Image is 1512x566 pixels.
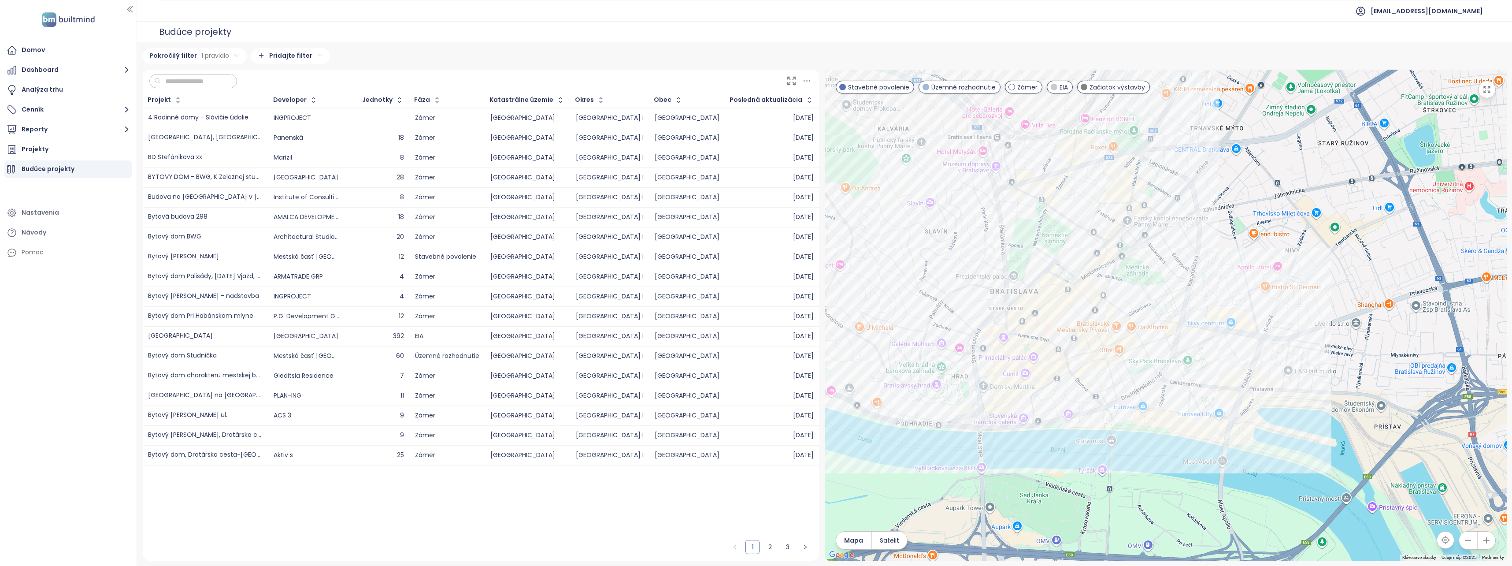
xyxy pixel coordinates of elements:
[844,536,863,545] span: Mapa
[148,273,263,280] div: Bytový dom Palisády, [DATE] Vjazd, [DATE] Spevnené plochy
[415,155,479,160] div: Zámer
[730,452,814,458] div: [DATE]
[655,432,719,438] div: [GEOGRAPHIC_DATA]
[148,194,263,201] div: Budova na [GEOGRAPHIC_DATA] v [GEOGRAPHIC_DATA]
[732,544,737,550] span: left
[274,135,303,141] div: Panenská
[1482,555,1504,560] a: Podmienky
[730,254,814,260] div: [DATE]
[655,194,719,200] div: [GEOGRAPHIC_DATA]
[655,254,719,260] div: [GEOGRAPHIC_DATA]
[148,452,263,458] div: Bytový dom, Drotárska cesta-[GEOGRAPHIC_DATA]
[4,244,132,261] div: Pomoc
[490,373,565,379] div: [GEOGRAPHIC_DATA]
[490,135,565,141] div: [GEOGRAPHIC_DATA]
[576,115,644,121] div: [GEOGRAPHIC_DATA] I
[654,97,671,103] div: Obec
[415,353,479,359] div: Územné rozhodnutie
[730,393,814,398] div: [DATE]
[159,23,231,41] div: Budúce projekty
[22,207,59,218] div: Nastavenia
[655,373,719,379] div: [GEOGRAPHIC_DATA]
[490,413,565,418] div: [GEOGRAPHIC_DATA]
[415,313,479,319] div: Zámer
[781,540,794,554] a: 3
[415,452,479,458] div: Zámer
[489,97,553,103] div: Katastrálne územie
[576,353,644,359] div: [GEOGRAPHIC_DATA] I
[274,313,340,319] div: P.G. Development Group
[22,84,63,95] div: Analýza trhu
[362,97,393,103] div: Jednotky
[490,175,565,180] div: [GEOGRAPHIC_DATA]
[655,274,719,279] div: [GEOGRAPHIC_DATA]
[880,536,899,545] span: Satelit
[274,234,340,240] div: Architectural Studio Zeppelin
[274,175,338,180] div: [GEOGRAPHIC_DATA]
[274,353,340,359] div: Mestská časť [GEOGRAPHIC_DATA]
[1060,82,1068,92] span: EIA
[274,373,334,379] div: Gleditsia Residence
[274,274,323,279] div: ARMATRADE GRP
[655,135,719,141] div: [GEOGRAPHIC_DATA]
[415,413,479,418] div: Zámer
[351,432,404,438] div: 9
[763,540,777,554] a: 2
[931,82,996,92] span: Územné rozhodnutie
[148,234,201,240] div: Bytový dom BWG
[351,353,404,359] div: 60
[4,141,132,158] a: Projekty
[490,452,565,458] div: [GEOGRAPHIC_DATA]
[148,97,171,103] div: Projekt
[575,97,594,103] div: Okres
[655,294,719,299] div: [GEOGRAPHIC_DATA]
[576,274,644,279] div: [GEOGRAPHIC_DATA] I
[490,194,565,200] div: [GEOGRAPHIC_DATA]
[490,115,565,121] div: [GEOGRAPHIC_DATA]
[490,254,565,260] div: [GEOGRAPHIC_DATA]
[730,294,814,299] div: [DATE]
[655,353,719,359] div: [GEOGRAPHIC_DATA]
[576,254,644,260] div: [GEOGRAPHIC_DATA] I
[274,294,311,299] div: INGPROJECT
[730,413,814,418] div: [DATE]
[655,313,719,319] div: [GEOGRAPHIC_DATA]
[274,452,293,458] div: Aktiv s
[490,274,565,279] div: [GEOGRAPHIC_DATA]
[148,313,253,320] div: Bytový dom Pri Habánskom mlyne
[148,392,263,399] div: [GEOGRAPHIC_DATA] na [GEOGRAPHIC_DATA] v [GEOGRAPHIC_DATA]
[576,234,644,240] div: [GEOGRAPHIC_DATA] I
[415,373,479,379] div: Zámer
[22,227,46,238] div: Návody
[576,214,644,220] div: [GEOGRAPHIC_DATA] I
[730,155,814,160] div: [DATE]
[148,353,217,359] div: Bytový dom Studnička
[490,313,565,319] div: [GEOGRAPHIC_DATA]
[22,164,74,175] div: Budúce projekty
[848,82,909,92] span: Stavebné povolenie
[148,372,263,379] div: Bytový dom charakteru mestskej bytovej vily, [GEOGRAPHIC_DATA]
[655,393,719,398] div: [GEOGRAPHIC_DATA]
[351,294,404,299] div: 4
[576,313,644,319] div: [GEOGRAPHIC_DATA] I
[1402,555,1436,561] button: Klávesové skratky
[655,115,719,121] div: [GEOGRAPHIC_DATA]
[148,174,263,181] div: BYTOVÝ DOM - BWG, K Železnej studienke
[730,135,814,141] div: [DATE]
[351,274,404,279] div: 4
[1442,555,1477,560] span: Údaje máp ©2025
[730,214,814,220] div: [DATE]
[351,175,404,180] div: 28
[730,115,814,121] div: [DATE]
[655,175,719,180] div: [GEOGRAPHIC_DATA]
[576,155,644,160] div: [GEOGRAPHIC_DATA] I
[655,155,719,160] div: [GEOGRAPHIC_DATA]
[201,51,229,60] span: 1 pravidlo
[415,274,479,279] div: Zámer
[728,540,742,554] li: Predchádzajúca strana
[655,452,719,458] div: [GEOGRAPHIC_DATA]
[274,254,340,260] div: Mestská časť [GEOGRAPHIC_DATA]
[415,432,479,438] div: Zámer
